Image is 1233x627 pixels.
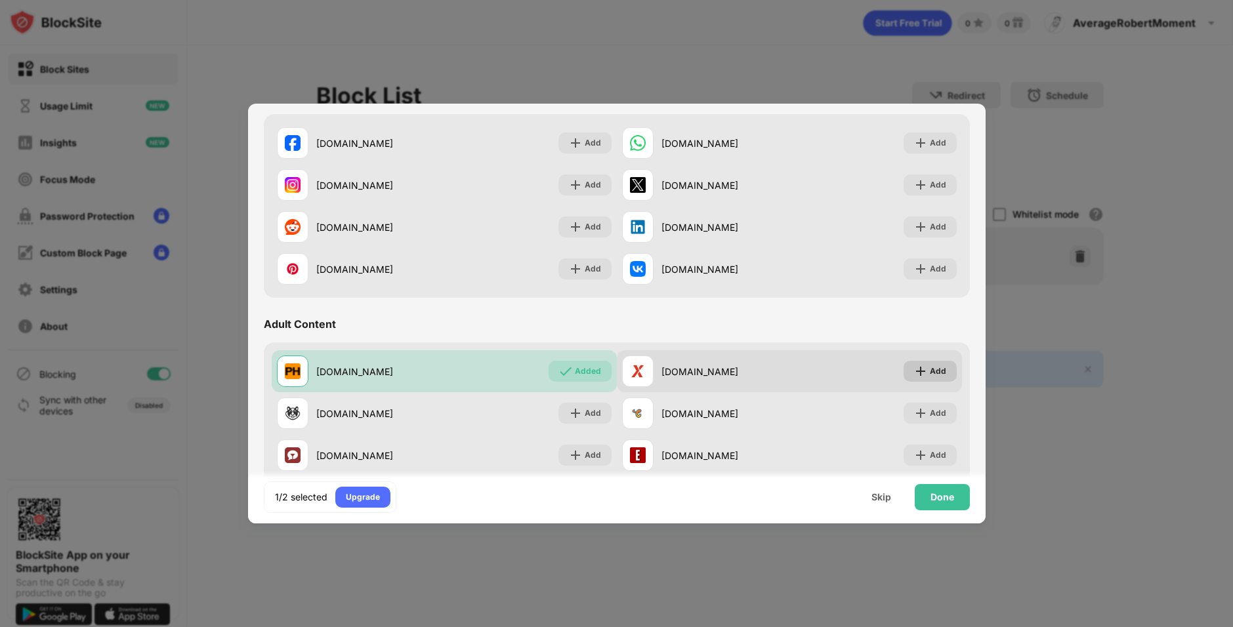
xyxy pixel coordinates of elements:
img: favicons [630,363,646,379]
img: favicons [630,261,646,277]
div: [DOMAIN_NAME] [316,449,444,462]
img: favicons [285,447,301,463]
div: Add [930,262,946,275]
img: favicons [285,405,301,421]
img: favicons [285,363,301,379]
div: Add [930,136,946,150]
div: Add [585,136,601,150]
img: favicons [630,405,646,421]
div: [DOMAIN_NAME] [661,449,789,462]
img: favicons [630,447,646,463]
div: [DOMAIN_NAME] [661,262,789,276]
div: [DOMAIN_NAME] [316,220,444,234]
div: Add [930,407,946,420]
div: [DOMAIN_NAME] [661,220,789,234]
div: Adult Content [264,317,336,331]
div: Add [585,262,601,275]
div: Add [930,178,946,192]
img: favicons [630,177,646,193]
div: Add [930,449,946,462]
div: [DOMAIN_NAME] [316,178,444,192]
div: [DOMAIN_NAME] [661,178,789,192]
img: favicons [285,219,301,235]
div: Add [930,220,946,233]
div: Add [585,220,601,233]
div: Add [930,365,946,378]
div: [DOMAIN_NAME] [316,136,444,150]
div: Add [585,407,601,420]
div: Added [575,365,601,378]
div: [DOMAIN_NAME] [661,407,789,420]
img: favicons [630,135,646,151]
img: favicons [285,177,301,193]
div: 1/2 selected [275,491,327,504]
img: favicons [630,219,646,235]
div: [DOMAIN_NAME] [661,365,789,378]
div: Skip [871,492,891,502]
img: favicons [285,261,301,277]
div: [DOMAIN_NAME] [316,407,444,420]
div: Done [930,492,954,502]
div: [DOMAIN_NAME] [316,262,444,276]
div: Add [585,178,601,192]
img: favicons [285,135,301,151]
div: Add [585,449,601,462]
div: [DOMAIN_NAME] [661,136,789,150]
div: [DOMAIN_NAME] [316,365,444,378]
div: Upgrade [346,491,380,504]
